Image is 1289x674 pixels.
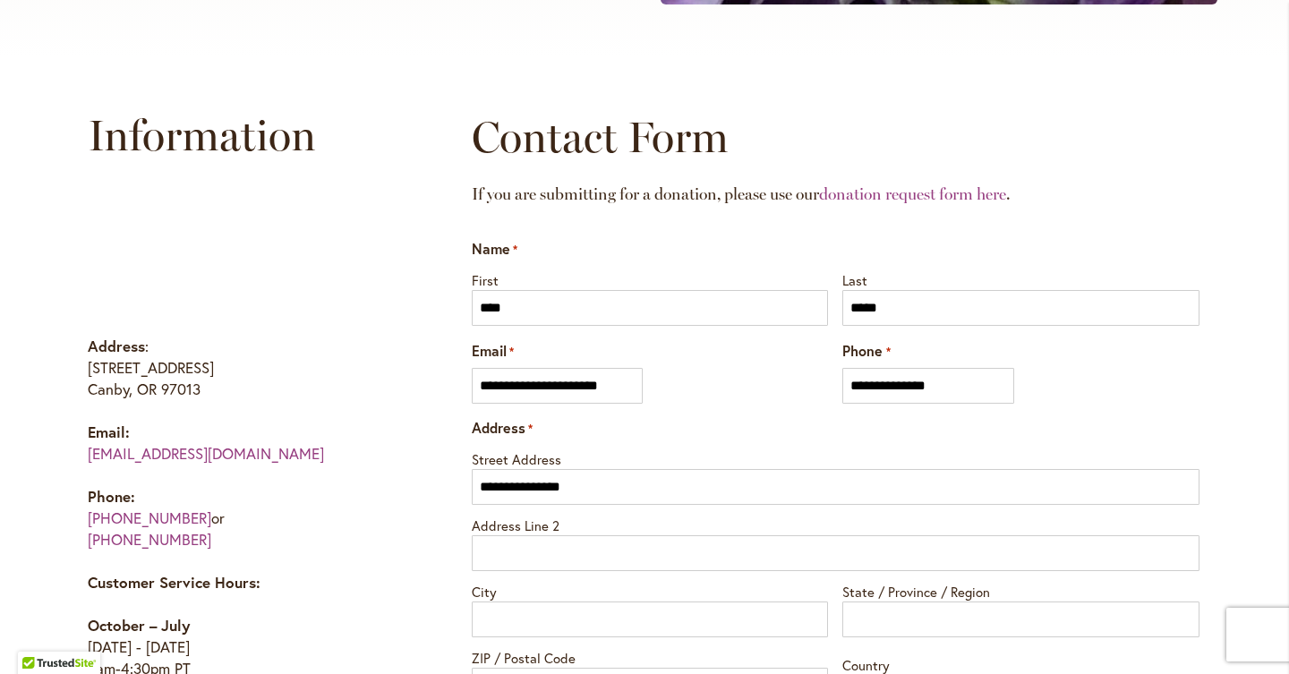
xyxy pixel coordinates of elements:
[88,508,211,528] a: [PHONE_NUMBER]
[842,267,1199,290] label: Last
[88,183,402,318] iframe: Swan Island Dahlias on Google Maps
[88,443,324,464] a: [EMAIL_ADDRESS][DOMAIN_NAME]
[472,239,517,260] legend: Name
[472,267,829,290] label: First
[88,422,130,442] strong: Email:
[842,578,1199,601] label: State / Province / Region
[472,341,514,362] label: Email
[819,184,1006,204] a: donation request form here
[88,486,135,507] strong: Phone:
[472,418,533,439] legend: Address
[88,529,211,550] a: [PHONE_NUMBER]
[88,108,402,162] h2: Information
[472,578,829,601] label: City
[842,341,890,362] label: Phone
[88,486,402,550] p: or
[88,336,145,356] strong: Address
[472,110,1199,164] h2: Contact Form
[88,572,260,593] strong: Customer Service Hours:
[472,512,1199,535] label: Address Line 2
[472,446,1199,469] label: Street Address
[88,336,402,400] p: : [STREET_ADDRESS] Canby, OR 97013
[472,167,1199,221] h2: If you are submitting for a donation, please use our .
